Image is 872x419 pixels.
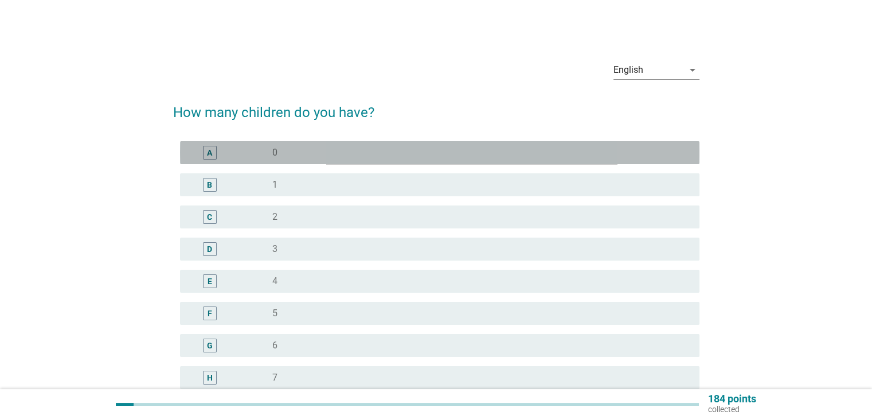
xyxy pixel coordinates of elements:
label: 3 [272,243,277,255]
p: collected [708,404,756,414]
div: D [207,243,212,255]
p: 184 points [708,394,756,404]
div: E [208,276,212,288]
div: English [613,65,643,75]
div: A [207,147,212,159]
label: 0 [272,147,277,158]
label: 4 [272,276,277,287]
div: G [207,340,213,352]
label: 5 [272,308,277,319]
div: F [208,308,212,320]
h2: How many children do you have? [173,91,699,123]
label: 2 [272,211,277,223]
div: B [207,179,212,191]
label: 1 [272,179,277,191]
div: C [207,211,212,223]
label: 7 [272,372,277,383]
div: H [207,372,213,384]
label: 6 [272,340,277,351]
i: arrow_drop_down [686,63,699,77]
